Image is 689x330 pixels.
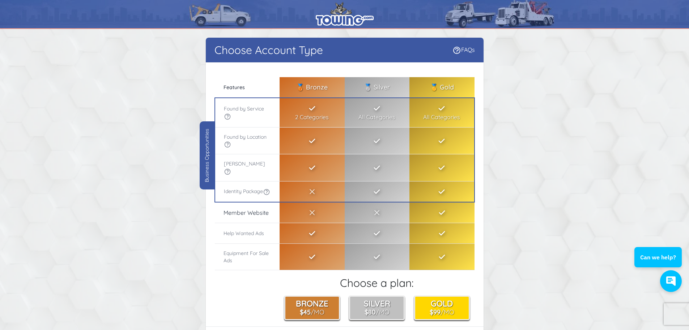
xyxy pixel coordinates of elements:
[629,227,689,299] iframe: Conversations
[414,296,470,320] button: Gold $99/Mo
[430,308,454,316] small: /Mo
[215,98,280,128] th: Found by Service
[409,77,475,97] th: 🥇 Gold
[215,154,280,181] th: [PERSON_NAME]
[430,308,441,316] b: $99
[200,121,214,189] div: Business Opportunities
[215,128,280,154] th: Found by Location
[280,276,474,289] h2: Choose a plan:
[215,181,280,202] th: Identity Package
[365,308,376,316] b: $80
[300,308,324,316] small: /Mo
[345,98,410,128] td: All Categories
[300,308,311,316] b: $45
[280,77,345,97] th: 🥉 Bronze
[215,223,280,243] th: Help Wanted Ads
[224,84,245,91] span: Features
[316,2,374,26] img: logo.png
[452,46,475,53] a: FAQs
[215,202,280,223] th: Member Website
[284,296,340,320] button: Bronze $45/Mo
[365,308,390,316] small: /Mo
[215,243,280,270] th: Equipment For Sale Ads
[409,98,475,128] td: All Categories
[349,296,405,320] button: Silver $80/Mo
[214,43,323,57] h1: Choose Account Type
[345,77,410,97] th: 🥈 Silver
[280,98,345,128] td: 2 Categories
